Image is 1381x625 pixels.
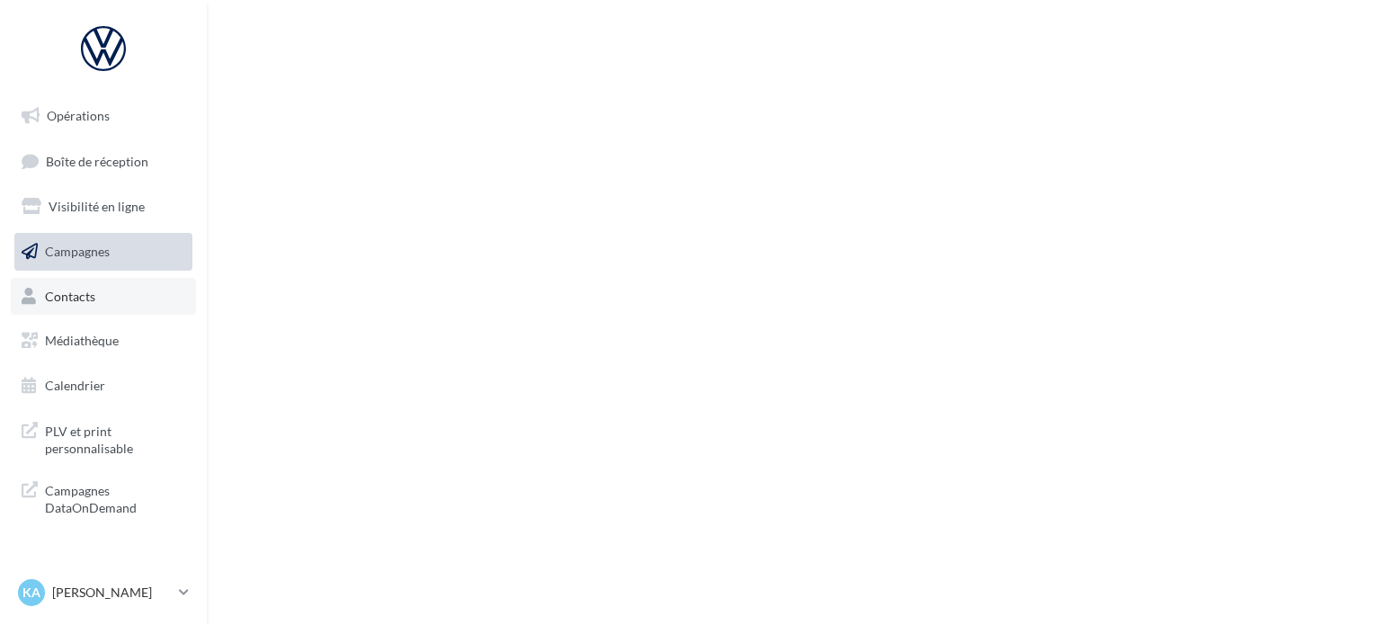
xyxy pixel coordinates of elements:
span: Calendrier [45,378,105,393]
span: Opérations [47,108,110,123]
a: Boîte de réception [11,142,196,181]
span: Visibilité en ligne [49,199,145,214]
a: Visibilité en ligne [11,188,196,226]
span: Campagnes [45,244,110,259]
a: PLV et print personnalisable [11,412,196,465]
span: Contacts [45,288,95,303]
a: Opérations [11,97,196,135]
a: Calendrier [11,367,196,405]
span: Boîte de réception [46,153,148,168]
a: Médiathèque [11,322,196,360]
a: Campagnes [11,233,196,271]
span: KA [22,584,40,602]
a: Campagnes DataOnDemand [11,471,196,524]
span: Campagnes DataOnDemand [45,478,185,517]
span: Médiathèque [45,333,119,348]
p: [PERSON_NAME] [52,584,172,602]
a: KA [PERSON_NAME] [14,576,192,610]
a: Contacts [11,278,196,316]
span: PLV et print personnalisable [45,419,185,458]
